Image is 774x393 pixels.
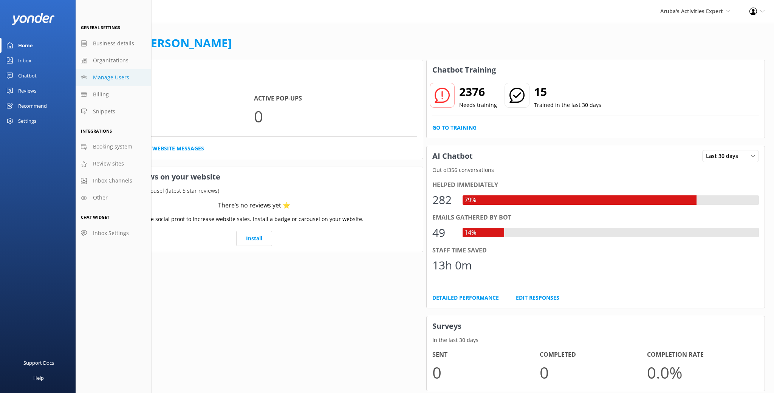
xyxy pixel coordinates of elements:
[432,180,759,190] div: Helped immediately
[254,94,417,104] h4: Active Pop-ups
[76,86,151,103] a: Billing
[18,38,33,53] div: Home
[140,35,232,51] a: [PERSON_NAME]
[236,231,272,246] a: Install
[11,13,55,25] img: yonder-white-logo.png
[85,60,423,80] h3: Website Chat
[432,360,540,385] p: 0
[660,8,723,15] span: Aruba's Activities Expert
[534,101,601,109] p: Trained in the last 30 days
[459,83,497,101] h2: 2376
[76,225,151,242] a: Inbox Settings
[427,316,765,336] h3: Surveys
[427,60,502,80] h3: Chatbot Training
[432,256,472,274] div: 13h 0m
[254,104,417,129] p: 0
[93,142,132,151] span: Booking system
[93,73,129,82] span: Manage Users
[432,246,759,255] div: Staff time saved
[93,176,132,185] span: Inbox Channels
[427,146,478,166] h3: AI Chatbot
[459,101,497,109] p: Needs training
[91,104,254,129] p: 356
[432,224,455,242] div: 49
[432,191,455,209] div: 282
[91,94,254,104] h4: Conversations
[218,201,290,210] div: There’s no reviews yet ⭐
[76,172,151,189] a: Inbox Channels
[144,215,364,223] p: Use social proof to increase website sales. Install a badge or carousel on your website.
[85,187,423,195] p: Your current review carousel (latest 5 star reviews)
[152,144,204,153] a: Website Messages
[18,53,31,68] div: Inbox
[432,213,759,223] div: Emails gathered by bot
[516,294,559,302] a: Edit Responses
[85,167,423,187] h3: Showcase reviews on your website
[23,355,54,370] div: Support Docs
[427,336,765,344] p: In the last 30 days
[76,155,151,172] a: Review sites
[33,370,44,385] div: Help
[432,294,499,302] a: Detailed Performance
[76,189,151,206] a: Other
[463,195,478,205] div: 79%
[463,228,478,238] div: 14%
[93,39,134,48] span: Business details
[647,350,754,360] h4: Completion Rate
[81,25,120,30] span: General Settings
[93,159,124,168] span: Review sites
[432,350,540,360] h4: Sent
[81,128,112,134] span: Integrations
[706,152,743,160] span: Last 30 days
[76,52,151,69] a: Organizations
[93,90,109,99] span: Billing
[534,83,601,101] h2: 15
[18,83,36,98] div: Reviews
[18,98,47,113] div: Recommend
[76,103,151,120] a: Snippets
[18,68,37,83] div: Chatbot
[81,214,109,220] span: Chat Widget
[76,35,151,52] a: Business details
[647,360,754,385] p: 0.0 %
[427,166,765,174] p: Out of 356 conversations
[85,34,232,52] h1: Welcome,
[432,124,477,132] a: Go to Training
[85,80,423,88] p: In the last 30 days
[18,113,36,128] div: Settings
[93,107,115,116] span: Snippets
[93,229,129,237] span: Inbox Settings
[93,193,108,202] span: Other
[93,56,128,65] span: Organizations
[76,69,151,86] a: Manage Users
[76,138,151,155] a: Booking system
[540,360,647,385] p: 0
[540,350,647,360] h4: Completed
